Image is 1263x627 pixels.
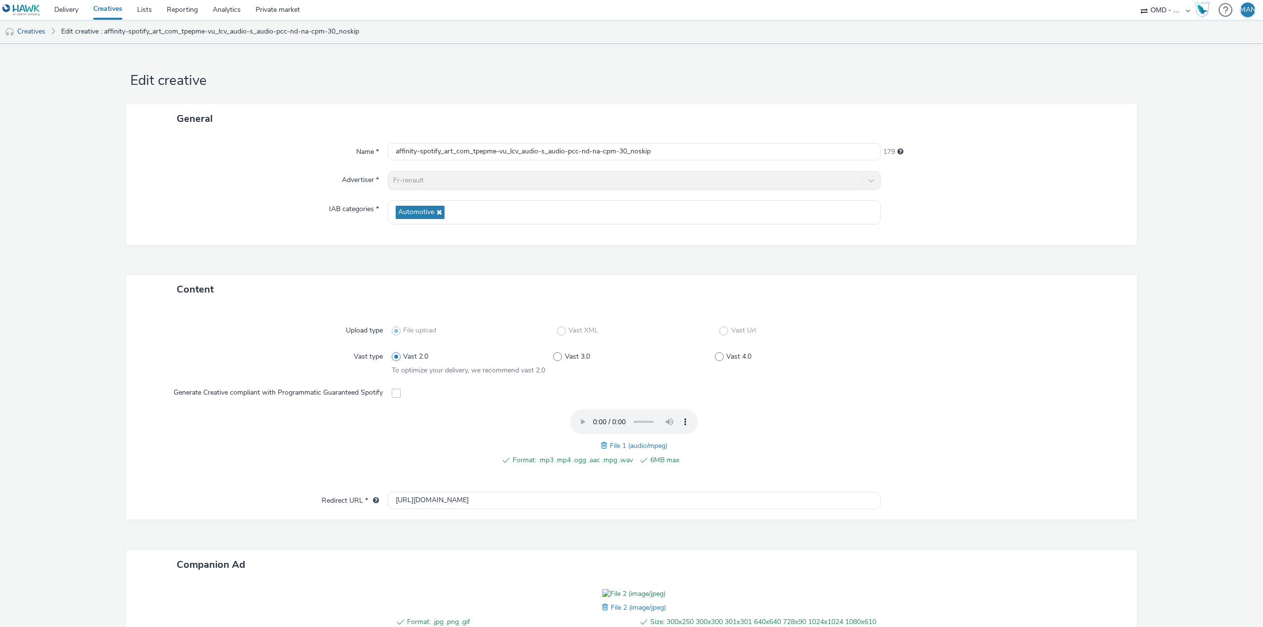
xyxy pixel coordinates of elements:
[403,352,428,362] span: Vast 2.0
[2,4,40,16] img: undefined Logo
[56,20,364,43] a: Edit creative : affinity-spotify_art_com_tpepme-vu_lcv_audio-s_audio-pcc-nd-na-cpm-30_noskip
[883,147,895,157] span: 179
[650,454,771,466] span: 6MB max
[610,441,668,450] span: File 1 (audio/mpeg)
[325,200,383,214] label: IAB categories *
[392,366,545,375] span: To optimize your delivery, we recommend vast 2.0
[1195,2,1210,18] img: Hawk Academy
[388,143,881,160] input: Name
[1240,2,1256,17] div: MAN
[126,72,1137,90] h1: Edit creative
[318,492,383,506] label: Redirect URL *
[177,558,245,571] span: Companion Ad
[170,384,387,398] label: Generate Creative compliant with Programmatic Guaranteed Spotify
[611,603,666,612] span: File 2 (image/jpeg)
[388,492,881,509] input: url...
[513,454,633,466] span: Format: .mp3 .mp4 .ogg .aac .mpg .wav
[352,143,383,157] label: Name *
[602,589,666,599] img: File 2 (image/jpeg)
[5,27,15,37] img: audio
[565,352,590,362] span: Vast 3.0
[342,322,387,335] label: Upload type
[350,348,387,362] label: Vast type
[368,496,379,506] div: URL will be used as a validation URL with some SSPs and it will be the redirection URL of your cr...
[731,326,756,335] span: Vast Url
[403,326,436,335] span: File upload
[897,147,903,157] div: Maximum 255 characters
[726,352,751,362] span: Vast 4.0
[398,208,434,217] span: Automotive
[177,283,214,296] span: Content
[568,326,598,335] span: Vast XML
[338,171,383,185] label: Advertiser *
[177,112,213,125] span: General
[1195,2,1214,18] a: Hawk Academy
